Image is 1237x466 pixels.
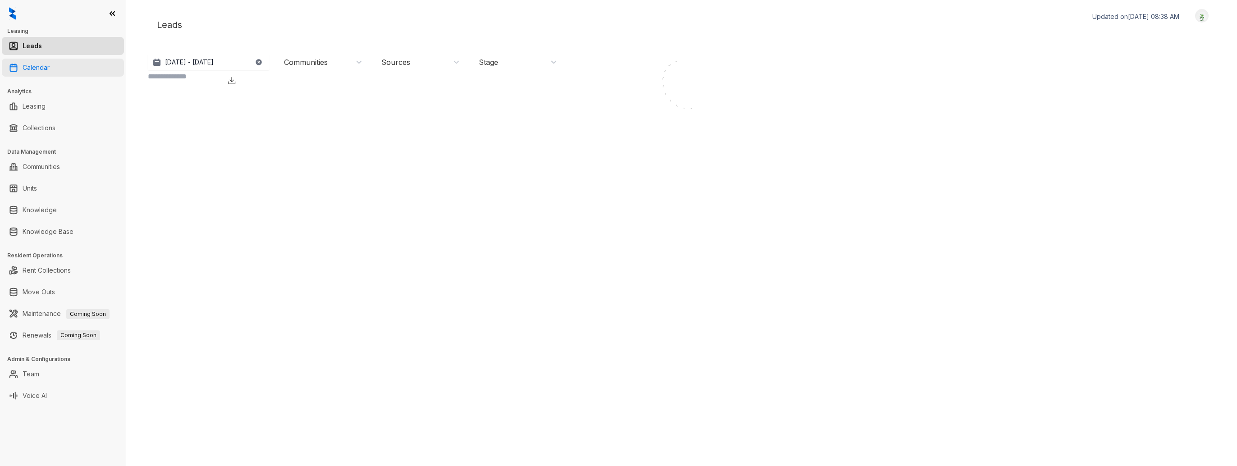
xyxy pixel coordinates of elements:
div: Leads [148,9,1215,41]
div: Stage [479,57,498,67]
a: Team [23,365,39,383]
span: Coming Soon [57,330,100,340]
a: Rent Collections [23,261,71,279]
li: Units [2,179,124,197]
li: Knowledge [2,201,124,219]
li: Leasing [2,97,124,115]
img: Loader [637,41,727,132]
a: Calendar [23,59,50,77]
a: RenewalsComing Soon [23,326,100,344]
img: SearchIcon [155,82,164,91]
div: Sources [381,57,410,67]
a: Knowledge Base [23,223,73,241]
a: Units [23,179,37,197]
a: Leads [23,37,42,55]
img: Download [227,76,236,85]
h3: Admin & Configurations [7,355,126,363]
li: Knowledge Base [2,223,124,241]
span: Coming Soon [66,309,110,319]
a: Knowledge [23,201,57,219]
li: Renewals [2,326,124,344]
li: Maintenance [2,305,124,323]
div: Communities [284,57,328,67]
div: Loading... [666,132,698,141]
p: Updated on [DATE] 08:38 AM [1092,12,1179,21]
li: Move Outs [2,283,124,301]
img: logo [9,7,16,20]
li: Calendar [2,59,124,77]
li: Team [2,365,124,383]
a: Collections [23,119,55,137]
li: Collections [2,119,124,137]
a: Communities [23,158,60,176]
h3: Resident Operations [7,251,126,260]
p: [DATE] - [DATE] [165,58,214,67]
h3: Leasing [7,27,126,35]
li: Rent Collections [2,261,124,279]
li: Voice AI [2,387,124,405]
img: UserAvatar [1196,11,1208,21]
a: Leasing [23,97,46,115]
li: Leads [2,37,124,55]
li: Communities [2,158,124,176]
button: [DATE] - [DATE] [148,54,270,70]
a: Voice AI [23,387,47,405]
h3: Data Management [7,148,126,156]
a: Move Outs [23,283,55,301]
h3: Analytics [7,87,126,96]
